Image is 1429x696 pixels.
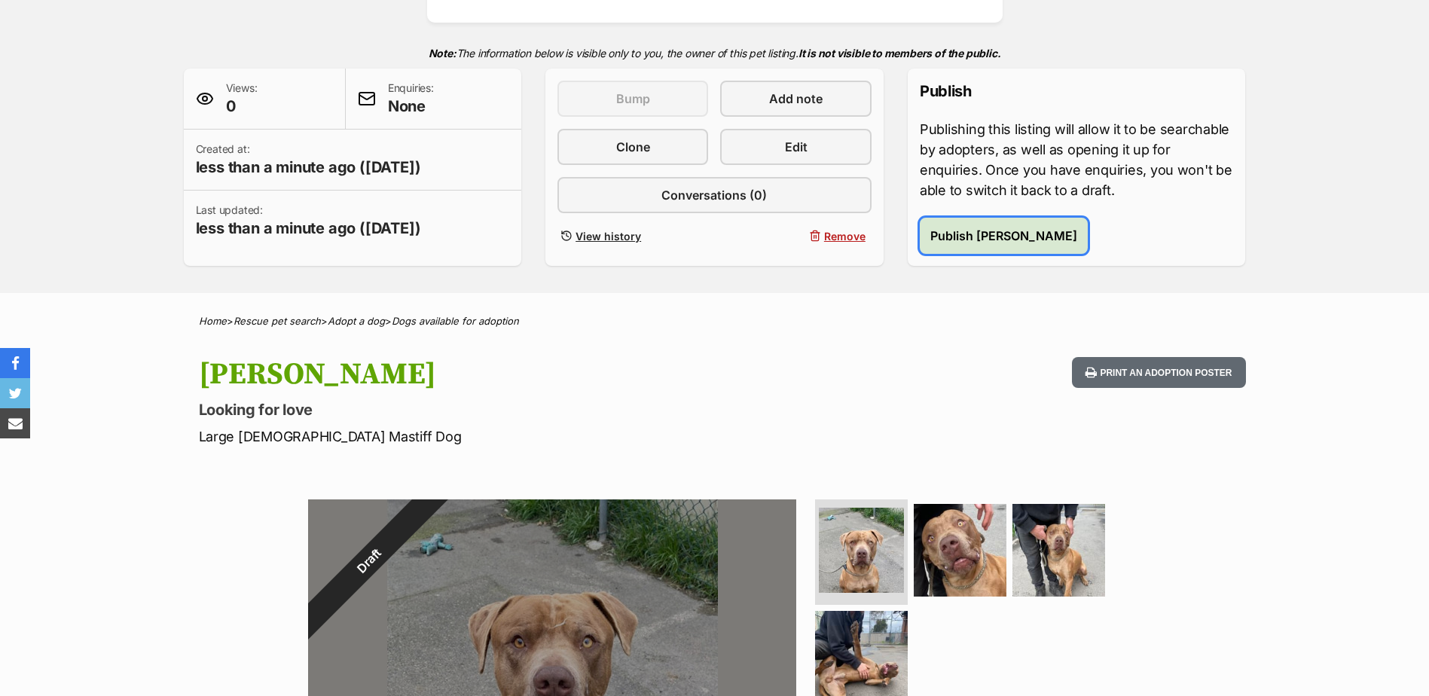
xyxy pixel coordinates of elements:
button: Publish [PERSON_NAME] [920,218,1088,254]
span: Add note [769,90,823,108]
h1: [PERSON_NAME] [199,357,836,392]
div: Draft [273,466,464,656]
p: Large [DEMOGRAPHIC_DATA] Mastiff Dog [199,426,836,447]
p: Publish [920,81,1234,102]
a: Rescue pet search [234,315,321,327]
a: Adopt a dog [328,315,385,327]
p: Last updated: [196,203,421,239]
a: Conversations (0) [557,177,872,213]
span: Publish [PERSON_NAME] [930,227,1077,245]
p: Created at: [196,142,421,178]
button: Bump [557,81,708,117]
div: > > > [161,316,1269,327]
button: Print an adoption poster [1072,357,1245,388]
p: Enquiries: [388,81,434,117]
span: Clone [616,138,650,156]
span: 0 [226,96,258,117]
strong: Note: [429,47,456,60]
p: Views: [226,81,258,117]
img: Photo of Quana [1012,504,1105,597]
span: Remove [824,228,866,244]
a: Dogs available for adoption [392,315,519,327]
span: Edit [785,138,808,156]
a: Edit [720,129,871,165]
p: Publishing this listing will allow it to be searchable by adopters, as well as opening it up for ... [920,119,1234,200]
img: Photo of Quana [819,508,904,593]
strong: It is not visible to members of the public. [798,47,1001,60]
p: The information below is visible only to you, the owner of this pet listing. [184,38,1246,69]
span: Conversations (0) [661,186,767,204]
p: Looking for love [199,399,836,420]
a: View history [557,225,708,247]
span: Bump [616,90,650,108]
a: Add note [720,81,871,117]
a: Home [199,315,227,327]
span: less than a minute ago ([DATE]) [196,157,421,178]
span: less than a minute ago ([DATE]) [196,218,421,239]
a: Clone [557,129,708,165]
span: None [388,96,434,117]
span: View history [576,228,641,244]
button: Remove [720,225,871,247]
img: Photo of Quana [914,504,1006,597]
